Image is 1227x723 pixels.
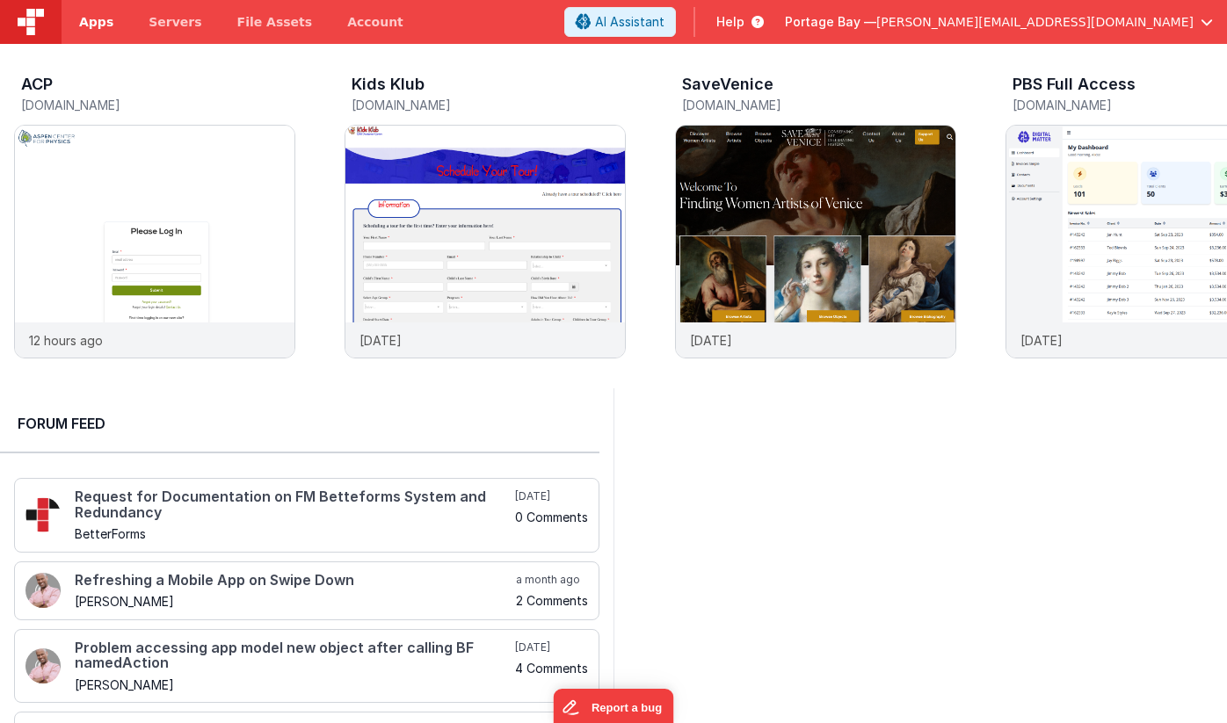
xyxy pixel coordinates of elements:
[14,478,599,553] a: Request for Documentation on FM Betteforms System and Redundancy BetterForms [DATE] 0 Comments
[21,76,53,93] h3: ACP
[75,573,512,589] h4: Refreshing a Mobile App on Swipe Down
[75,678,512,691] h5: [PERSON_NAME]
[14,629,599,704] a: Problem accessing app model new object after calling BF namedAction [PERSON_NAME] [DATE] 4 Comments
[352,76,425,93] h3: Kids Klub
[515,640,588,654] h5: [DATE]
[785,13,876,31] span: Portage Bay —
[516,573,588,587] h5: a month ago
[21,98,295,112] h5: [DOMAIN_NAME]
[876,13,1194,31] span: [PERSON_NAME][EMAIL_ADDRESS][DOMAIN_NAME]
[564,7,676,37] button: AI Assistant
[25,573,61,608] img: 411_2.png
[25,648,61,683] img: 411_2.png
[75,595,512,608] h5: [PERSON_NAME]
[595,13,664,31] span: AI Assistant
[237,13,313,31] span: File Assets
[359,331,402,350] p: [DATE]
[716,13,744,31] span: Help
[682,98,956,112] h5: [DOMAIN_NAME]
[149,13,201,31] span: Servers
[75,489,512,520] h4: Request for Documentation on FM Betteforms System and Redundancy
[690,331,732,350] p: [DATE]
[785,13,1213,31] button: Portage Bay — [PERSON_NAME][EMAIL_ADDRESS][DOMAIN_NAME]
[1013,76,1136,93] h3: PBS Full Access
[75,527,512,540] h5: BetterForms
[14,561,599,620] a: Refreshing a Mobile App on Swipe Down [PERSON_NAME] a month ago 2 Comments
[515,662,588,675] h5: 4 Comments
[682,76,773,93] h3: SaveVenice
[25,497,61,532] img: 295_2.png
[1020,331,1063,350] p: [DATE]
[18,413,582,434] h2: Forum Feed
[515,510,588,524] h5: 0 Comments
[515,489,588,503] h5: [DATE]
[79,13,113,31] span: Apps
[75,640,512,671] h4: Problem accessing app model new object after calling BF namedAction
[352,98,626,112] h5: [DOMAIN_NAME]
[516,594,588,607] h5: 2 Comments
